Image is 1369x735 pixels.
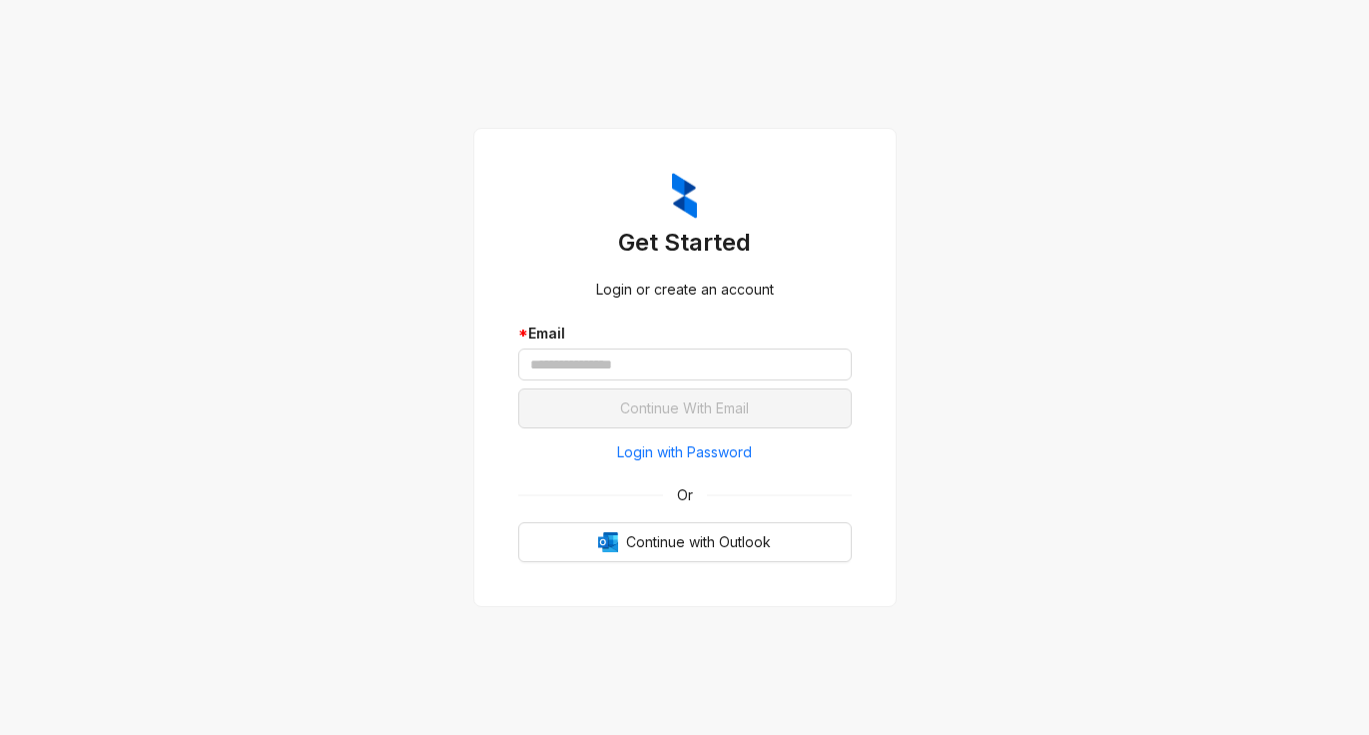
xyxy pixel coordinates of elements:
[663,484,707,506] span: Or
[626,531,771,553] span: Continue with Outlook
[518,323,852,345] div: Email
[518,388,852,428] button: Continue With Email
[598,532,618,552] img: Outlook
[518,279,852,301] div: Login or create an account
[617,441,752,463] span: Login with Password
[518,227,852,259] h3: Get Started
[518,436,852,468] button: Login with Password
[672,173,697,219] img: ZumaIcon
[518,522,852,562] button: OutlookContinue with Outlook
